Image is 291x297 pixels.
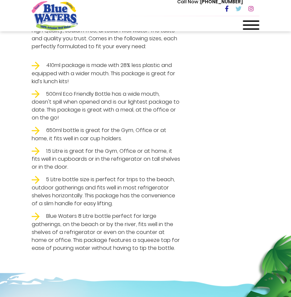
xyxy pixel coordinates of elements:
a: store logo [32,1,78,30]
li: Blue Waters 8 Litre bottle perfect for large gatherings, on the beach or by the river, fits well ... [32,212,180,252]
li: 1.5 Litre is great for the Gym, Office or at home, it fits well in cupboards or in the refrigerat... [32,147,180,171]
li: 650ml bottle is great for the Gym, Office or at home, it fits well in car cup holders. [32,126,180,143]
p: High Quality, sodium free, artesian well water. The taste and quality you trust. Comes in the fol... [32,27,180,50]
li: 5 Litre bottle size is perfect for trips to the beach, outdoor gatherings and fits well in most r... [32,176,180,208]
li: 410ml package is made with 28% less plastic and equipped with a wider mouth. This package is grea... [32,61,180,85]
li: 500ml Eco Friendly Bottle has a wide mouth, doesn't spill when opened and is our lightest package... [32,90,180,122]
